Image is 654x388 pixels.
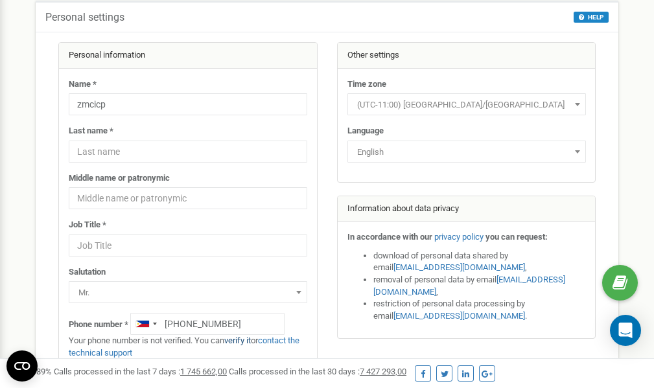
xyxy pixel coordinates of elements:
[45,12,124,23] h5: Personal settings
[229,367,406,376] span: Calls processed in the last 30 days :
[393,311,525,321] a: [EMAIL_ADDRESS][DOMAIN_NAME]
[393,262,525,272] a: [EMAIL_ADDRESS][DOMAIN_NAME]
[69,93,307,115] input: Name
[69,319,128,331] label: Phone number *
[373,250,586,274] li: download of personal data shared by email ,
[54,367,227,376] span: Calls processed in the last 7 days :
[69,234,307,257] input: Job Title
[373,274,586,298] li: removal of personal data by email ,
[69,78,97,91] label: Name *
[610,315,641,346] div: Open Intercom Messenger
[131,314,161,334] div: Telephone country code
[224,336,251,345] a: verify it
[373,275,565,297] a: [EMAIL_ADDRESS][DOMAIN_NAME]
[360,367,406,376] u: 7 427 293,00
[347,78,386,91] label: Time zone
[180,367,227,376] u: 1 745 662,00
[434,232,484,242] a: privacy policy
[69,187,307,209] input: Middle name or patronymic
[574,12,609,23] button: HELP
[69,141,307,163] input: Last name
[69,336,299,358] a: contact the technical support
[338,43,596,69] div: Other settings
[73,284,303,302] span: Mr.
[352,96,581,114] span: (UTC-11:00) Pacific/Midway
[485,232,548,242] strong: you can request:
[347,232,432,242] strong: In accordance with our
[69,281,307,303] span: Mr.
[347,125,384,137] label: Language
[69,266,106,279] label: Salutation
[352,143,581,161] span: English
[69,125,113,137] label: Last name *
[347,93,586,115] span: (UTC-11:00) Pacific/Midway
[69,335,307,359] p: Your phone number is not verified. You can or
[130,313,285,335] input: +1-800-555-55-55
[69,172,170,185] label: Middle name or patronymic
[347,141,586,163] span: English
[6,350,38,382] button: Open CMP widget
[338,196,596,222] div: Information about data privacy
[59,43,317,69] div: Personal information
[373,298,586,322] li: restriction of personal data processing by email .
[69,219,106,231] label: Job Title *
